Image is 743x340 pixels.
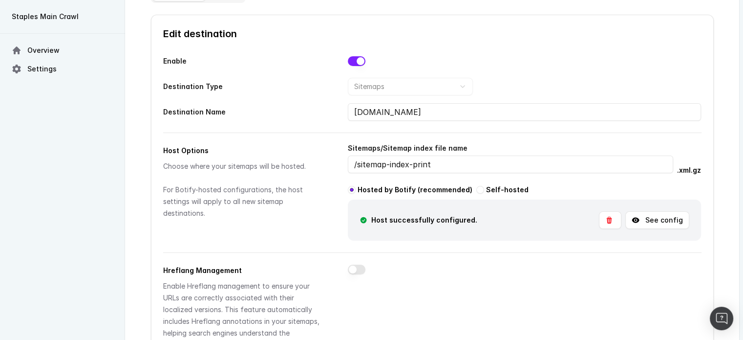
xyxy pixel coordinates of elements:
[8,60,117,78] a: Settings
[163,160,325,219] div: Choose where your sitemaps will be hosted. For Botify-hosted configurations, the host settings wi...
[371,214,477,226] div: Host successfully configured.
[163,27,701,41] h2: Edit destination
[163,265,325,276] h2: Hreflang Management
[163,78,325,95] label: Destination Type
[348,145,673,156] label: Sitemaps/Sitemap index file name
[358,184,472,196] label: Hosted by Botify (recommended)
[8,8,117,25] button: Staples Main Crawl
[677,164,701,176] div: .xml.gz
[8,42,117,59] a: Overview
[625,211,689,229] button: See config
[163,145,325,157] h2: Host Options
[710,307,733,330] div: Open Intercom Messenger
[163,103,325,121] label: Destination Name
[486,184,529,196] label: Self-hosted
[163,52,325,70] label: Enable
